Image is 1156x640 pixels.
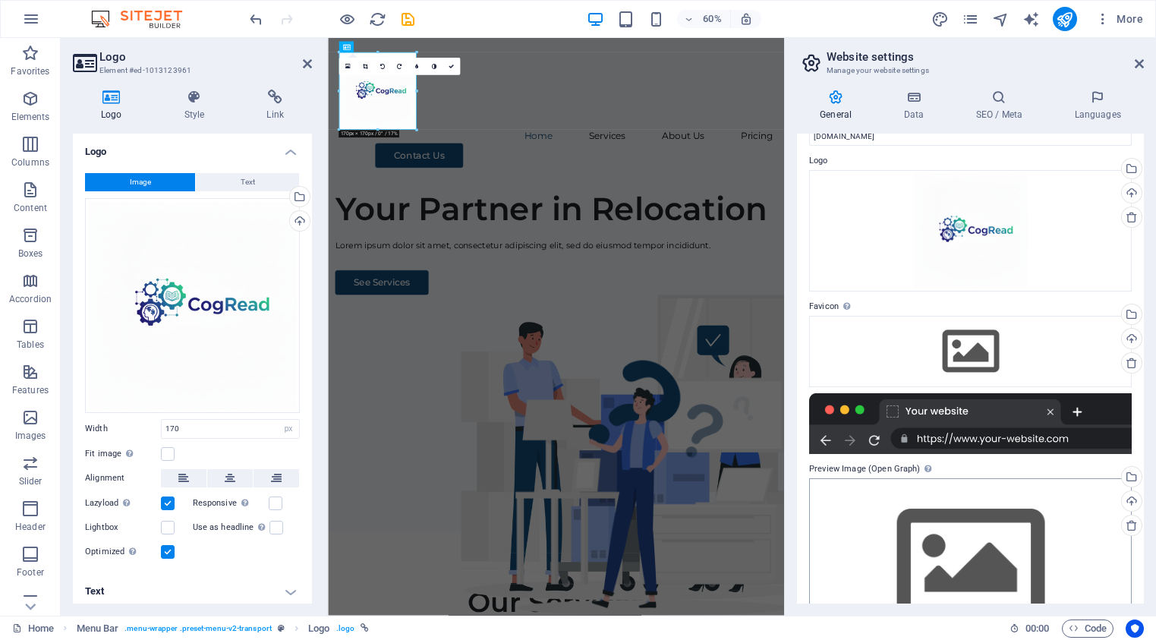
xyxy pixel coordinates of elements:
[15,430,46,442] p: Images
[408,58,426,75] a: Blur
[1069,620,1107,638] span: Code
[1022,10,1041,28] button: text_generator
[339,58,356,75] a: Select files from the file manager, stock photos, or upload file(s)
[361,624,369,632] i: This element is linked
[196,173,299,191] button: Text
[962,10,980,28] button: pages
[1025,620,1049,638] span: 00 00
[124,620,272,638] span: . menu-wrapper .preset-menu-v2-transport
[677,10,731,28] button: 60%
[238,90,312,121] h4: Link
[1089,7,1149,31] button: More
[373,58,391,75] a: Rotate left 90°
[12,384,49,396] p: Features
[809,316,1132,387] div: Select files from the file manager, stock photos, or upload file(s)
[809,298,1132,316] label: Favicon
[18,247,43,260] p: Boxes
[700,10,724,28] h6: 60%
[931,11,949,28] i: Design (Ctrl+Alt+Y)
[1095,11,1143,27] span: More
[9,293,52,305] p: Accordion
[1126,620,1144,638] button: Usercentrics
[368,10,386,28] button: reload
[1053,7,1077,31] button: publish
[11,65,49,77] p: Favorites
[399,11,417,28] i: Save (Ctrl+S)
[369,11,386,28] i: Reload page
[809,170,1132,292] div: CogReadnewlogo-zlRBOrwiNu5A3poC6AnJHw.png
[931,10,950,28] button: design
[398,10,417,28] button: save
[85,519,161,537] label: Lightbox
[11,156,49,169] p: Columns
[85,494,161,512] label: Lazyload
[962,11,979,28] i: Pages (Ctrl+Alt+S)
[1036,623,1038,634] span: :
[1051,90,1144,121] h4: Languages
[77,620,370,638] nav: breadcrumb
[85,469,161,487] label: Alignment
[992,10,1010,28] button: navigator
[241,173,255,191] span: Text
[880,90,953,121] h4: Data
[247,10,265,28] button: undo
[17,339,44,351] p: Tables
[11,111,50,123] p: Elements
[73,573,312,610] h4: Text
[827,50,1144,64] h2: Website settings
[17,566,44,579] p: Footer
[992,11,1010,28] i: Navigator
[193,519,269,537] label: Use as headline
[14,202,47,214] p: Content
[336,620,354,638] span: . logo
[797,90,880,121] h4: General
[12,620,54,638] a: Click to cancel selection. Double-click to open Pages
[1062,620,1113,638] button: Code
[425,58,443,75] a: Greyscale
[953,90,1051,121] h4: SEO / Meta
[827,64,1113,77] h3: Manage your website settings
[809,460,1132,478] label: Preview Image (Open Graph)
[156,90,239,121] h4: Style
[73,90,156,121] h4: Logo
[278,624,285,632] i: This element is a customizable preset
[19,475,43,487] p: Slider
[809,152,1132,170] label: Logo
[87,10,201,28] img: Editor Logo
[1010,620,1050,638] h6: Session time
[356,58,373,75] a: Crop mode
[1056,11,1073,28] i: Publish
[1022,11,1040,28] i: AI Writer
[739,12,753,26] i: On resize automatically adjust zoom level to fit chosen device.
[85,543,161,561] label: Optimized
[85,198,300,413] div: CogReadnewlogo-zlRBOrwiNu5A3poC6AnJHw.png
[99,50,312,64] h2: Logo
[85,424,161,433] label: Width
[308,620,329,638] span: Click to select. Double-click to edit
[99,64,282,77] h3: Element #ed-1013123961
[809,128,1132,146] input: Name...
[338,10,356,28] button: Click here to leave preview mode and continue editing
[85,445,161,463] label: Fit image
[247,11,265,28] i: Undo: Change colors (Ctrl+Z)
[130,173,151,191] span: Image
[85,173,195,191] button: Image
[77,620,119,638] span: Click to select. Double-click to edit
[15,521,46,533] p: Header
[193,494,269,512] label: Responsive
[443,58,460,75] a: Confirm ( ⌘ ⏎ )
[391,58,408,75] a: Rotate right 90°
[73,134,312,161] h4: Logo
